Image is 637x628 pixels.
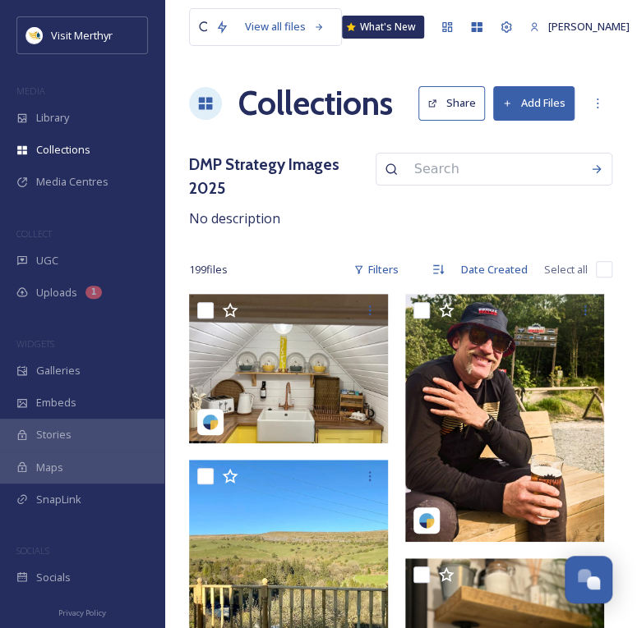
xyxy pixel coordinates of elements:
span: [PERSON_NAME] [548,19,630,34]
button: Open Chat [565,556,612,603]
a: What's New [342,16,424,39]
div: 1 [85,286,102,299]
span: Galleries [36,363,81,378]
span: COLLECT [16,227,52,240]
img: snapsea-logo.png [202,414,219,430]
span: Visit Merthyr [51,28,113,43]
span: 199 file s [189,262,228,277]
span: WIDGETS [16,337,54,350]
button: Add Files [493,86,575,120]
div: Date Created [453,254,536,286]
h3: DMP Strategy Images 2025 [189,153,376,200]
span: Embeds [36,395,76,410]
div: Filters [345,254,407,286]
img: download.jpeg [26,27,43,44]
a: Collections [238,79,393,128]
span: MEDIA [16,85,45,97]
span: Stories [36,427,72,442]
img: snapsea-logo.png [418,512,435,529]
span: Maps [36,460,63,475]
span: Collections [36,142,90,158]
input: Search [406,151,582,187]
span: Select all [544,262,588,277]
span: Media Centres [36,174,108,190]
img: bikepark_wales-17886628563127562.jpg [405,294,604,543]
span: No description [189,209,280,227]
span: SOCIALS [16,544,49,557]
span: Uploads [36,285,77,300]
a: Privacy Policy [58,602,106,621]
a: View all files [237,11,333,43]
span: Library [36,110,69,126]
img: thepencerrigcollection-18085553995736172.jpg [189,294,388,443]
span: SnapLink [36,492,81,507]
span: Socials [36,570,71,585]
span: Privacy Policy [58,607,106,618]
button: Share [418,86,485,120]
span: UGC [36,253,58,268]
